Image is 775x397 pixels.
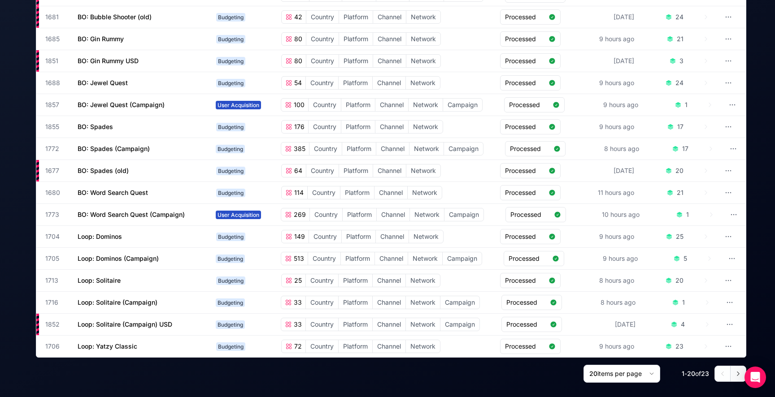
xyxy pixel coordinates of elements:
[292,35,302,43] span: 80
[406,11,440,23] span: Network
[341,252,374,265] span: Platform
[341,121,375,133] span: Platform
[406,274,440,287] span: Network
[78,79,128,86] span: BO: Jewel Quest
[679,56,684,65] div: 3
[406,318,440,331] span: Network
[599,296,637,309] div: 8 hours ago
[375,252,408,265] span: Channel
[216,189,245,197] span: Budgeting
[306,340,338,353] span: Country
[216,79,245,87] span: Budgeting
[675,13,684,22] div: 24
[216,123,245,131] span: Budgeting
[339,274,372,287] span: Platform
[306,77,338,89] span: Country
[45,298,67,307] span: 1716
[45,314,710,335] a: 1852Loop: Solitaire (Campaign) USDBudgeting33CountryPlatformChannelNetworkCampaignProcessed[DATE]4
[339,11,373,23] span: Platform
[309,142,342,155] span: Country
[292,122,305,131] span: 176
[684,370,687,377] span: -
[373,55,406,67] span: Channel
[292,144,305,153] span: 385
[306,296,338,309] span: Country
[440,318,479,331] span: Campaign
[597,340,636,353] div: 9 hours ago
[45,35,67,43] span: 1685
[701,370,709,377] span: 23
[505,35,545,43] span: Processed
[216,320,245,329] span: Budgeting
[216,276,245,285] span: Budgeting
[376,230,409,243] span: Channel
[342,142,376,155] span: Platform
[685,100,688,109] div: 1
[373,318,405,331] span: Channel
[339,164,373,177] span: Platform
[409,142,444,155] span: Network
[510,210,550,219] span: Processed
[687,370,695,377] span: 20
[45,182,709,203] a: 1680BO: Word Search QuestBudgeting114CountryPlatformChannelNetworkProcessed11 hours ago21
[342,230,375,243] span: Platform
[339,33,373,45] span: Platform
[45,100,67,109] span: 1857
[676,232,684,241] div: 25
[597,33,636,45] div: 9 hours ago
[675,342,684,351] div: 23
[375,121,408,133] span: Channel
[45,122,67,131] span: 1855
[308,186,340,199] span: Country
[597,230,636,243] div: 9 hours ago
[373,77,405,89] span: Channel
[409,99,443,111] span: Network
[339,55,373,67] span: Platform
[406,164,440,177] span: Network
[45,116,709,138] a: 1855BO: SpadesBudgeting176CountryPlatformChannelNetworkProcessed9 hours ago17
[216,13,245,22] span: Budgeting
[444,142,483,155] span: Campaign
[373,164,406,177] span: Channel
[406,55,440,67] span: Network
[45,56,67,65] span: 1851
[597,274,636,287] div: 8 hours ago
[45,336,709,357] a: 1706Loop: Yatzy ClassicBudgeting72CountryPlatformChannelNetworkProcessed9 hours ago23
[613,318,637,331] div: [DATE]
[45,6,709,28] a: 1681BO: Bubble Shooter (old)Budgeting42CountryPlatformChannelNetworkProcessed[DATE]24
[45,232,67,241] span: 1704
[309,121,341,133] span: Country
[292,56,302,65] span: 80
[686,210,689,219] div: 1
[292,78,302,87] span: 54
[505,13,545,22] span: Processed
[78,189,148,196] span: BO: Word Search Quest
[373,340,405,353] span: Channel
[408,186,442,199] span: Network
[597,77,636,89] div: 9 hours ago
[292,166,302,175] span: 64
[505,78,545,87] span: Processed
[675,166,684,175] div: 20
[78,145,150,152] span: BO: Spades (Campaign)
[505,166,545,175] span: Processed
[45,94,713,116] a: 1857BO: Jewel Quest (Campaign)User Acquisition100CountryPlatformChannelNetworkCampaignProcessed9 ...
[506,320,546,329] span: Processed
[309,99,341,111] span: Country
[78,342,137,350] span: Loop: Yatzy Classic
[505,56,545,65] span: Processed
[589,370,597,377] span: 20
[596,186,636,199] div: 11 hours ago
[373,296,405,309] span: Channel
[681,320,685,329] div: 4
[406,33,440,45] span: Network
[78,255,159,262] span: Loop: Dominos (Campaign)
[306,11,339,23] span: Country
[410,208,444,221] span: Network
[339,340,372,353] span: Platform
[682,298,685,307] div: 1
[509,100,549,109] span: Processed
[310,208,342,221] span: Country
[340,186,374,199] span: Platform
[78,101,165,108] span: BO: Jewel Quest (Campaign)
